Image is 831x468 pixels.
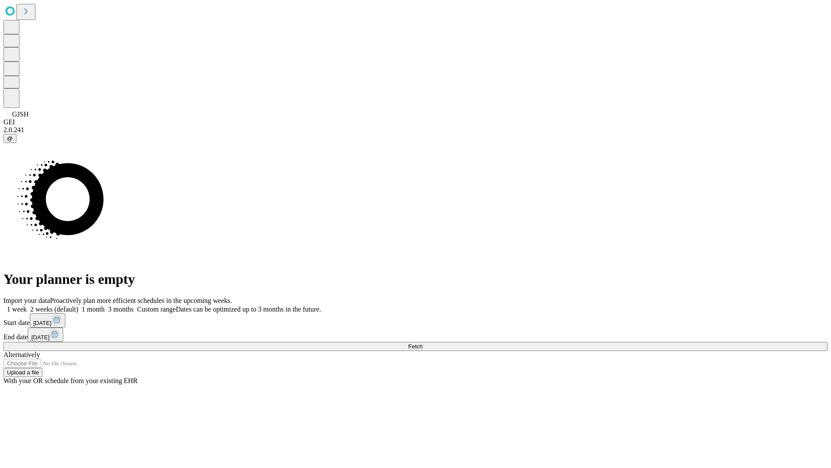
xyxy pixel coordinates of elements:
span: 1 month [82,305,105,313]
span: Custom range [137,305,176,313]
button: Upload a file [3,368,42,377]
span: Proactively plan more efficient schedules in the upcoming weeks. [50,297,232,304]
div: Start date [3,313,828,328]
h1: Your planner is empty [3,271,828,287]
span: GJSH [12,110,29,118]
span: 2 weeks (default) [30,305,78,313]
span: 3 months [108,305,134,313]
button: [DATE] [28,328,63,342]
span: [DATE] [31,334,49,341]
span: Import your data [3,297,50,304]
button: [DATE] [30,313,65,328]
button: @ [3,134,16,143]
span: Alternatively [3,351,40,358]
div: GEI [3,118,828,126]
span: With your OR schedule from your existing EHR [3,377,138,384]
span: Dates can be optimized up to 3 months in the future. [176,305,321,313]
span: Fetch [408,343,422,350]
div: End date [3,328,828,342]
span: @ [7,135,13,142]
span: [DATE] [33,320,52,326]
div: 2.0.241 [3,126,828,134]
button: Fetch [3,342,828,351]
span: 1 week [7,305,27,313]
